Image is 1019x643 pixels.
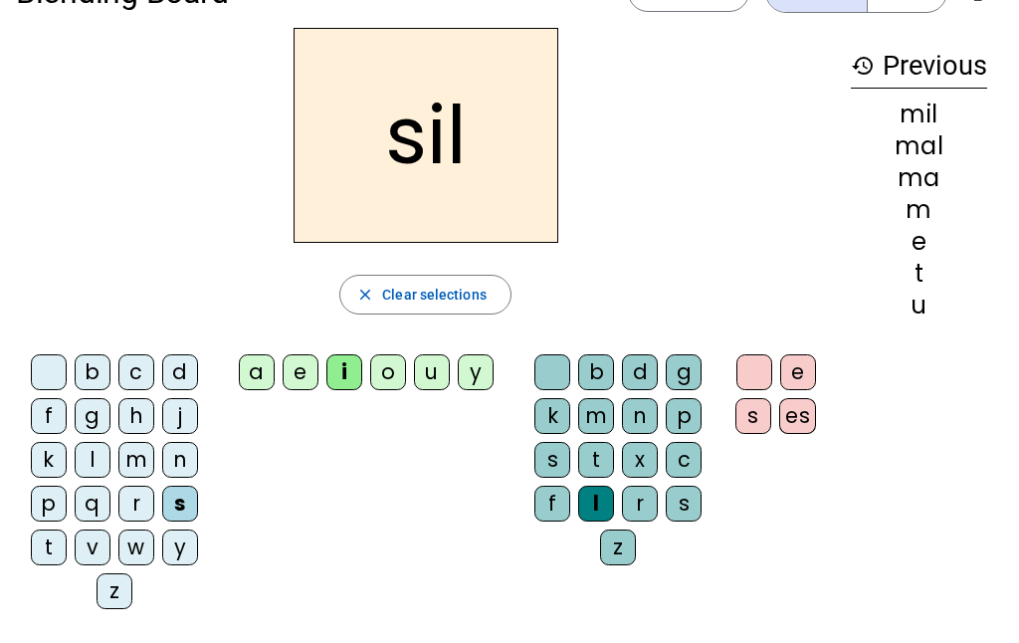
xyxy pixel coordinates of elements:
[31,398,67,434] div: f
[339,275,511,315] button: Clear selections
[780,354,816,390] div: e
[851,103,987,126] div: mil
[666,398,702,434] div: p
[578,442,614,478] div: t
[666,486,702,522] div: s
[326,354,362,390] div: i
[534,442,570,478] div: s
[458,354,494,390] div: y
[31,442,67,478] div: k
[162,442,198,478] div: n
[534,398,570,434] div: k
[851,44,987,89] h3: Previous
[534,486,570,522] div: f
[75,442,110,478] div: l
[578,486,614,522] div: l
[622,398,658,434] div: n
[578,398,614,434] div: m
[851,166,987,190] div: ma
[31,486,67,522] div: p
[666,354,702,390] div: g
[370,354,406,390] div: o
[622,442,658,478] div: x
[851,134,987,158] div: mal
[239,354,275,390] div: a
[414,354,450,390] div: u
[622,354,658,390] div: d
[75,354,110,390] div: b
[283,354,318,390] div: e
[97,573,132,609] div: z
[162,354,198,390] div: d
[118,398,154,434] div: h
[851,230,987,254] div: e
[356,286,374,304] mat-icon: close
[162,530,198,565] div: y
[382,283,487,307] span: Clear selections
[851,294,987,318] div: u
[294,28,558,243] h2: sil
[622,486,658,522] div: r
[162,486,198,522] div: s
[75,398,110,434] div: g
[851,262,987,286] div: t
[735,398,771,434] div: s
[75,530,110,565] div: v
[779,398,816,434] div: es
[118,354,154,390] div: c
[75,486,110,522] div: q
[118,486,154,522] div: r
[666,442,702,478] div: c
[851,54,875,78] mat-icon: history
[118,530,154,565] div: w
[851,198,987,222] div: m
[118,442,154,478] div: m
[600,530,636,565] div: z
[578,354,614,390] div: b
[162,398,198,434] div: j
[31,530,67,565] div: t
